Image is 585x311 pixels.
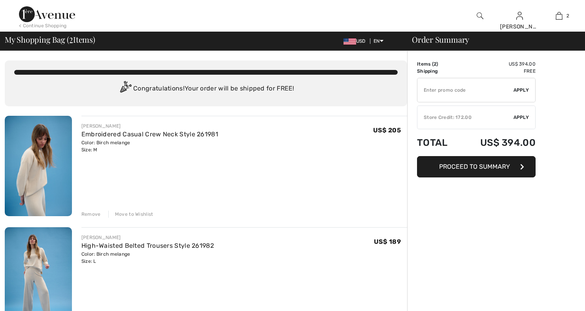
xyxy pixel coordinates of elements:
span: 2 [566,12,569,19]
span: Apply [513,114,529,121]
div: [PERSON_NAME] [81,234,214,241]
img: US Dollar [343,38,356,45]
a: 2 [540,11,578,21]
input: Promo code [417,78,513,102]
img: 1ère Avenue [19,6,75,22]
span: 2 [69,34,73,44]
span: Proceed to Summary [439,163,510,170]
div: [PERSON_NAME] [500,23,539,31]
img: Embroidered Casual Crew Neck Style 261981 [5,116,72,216]
div: Move to Wishlist [108,211,153,218]
span: US$ 205 [373,126,401,134]
td: US$ 394.00 [459,60,536,68]
img: My Info [516,11,523,21]
span: EN [374,38,383,44]
span: My Shopping Bag ( Items) [5,36,95,43]
td: Total [417,129,459,156]
div: Color: Birch melange Size: M [81,139,218,153]
img: Congratulation2.svg [117,81,133,97]
img: search the website [477,11,483,21]
div: [PERSON_NAME] [81,123,218,130]
td: US$ 394.00 [459,129,536,156]
div: Remove [81,211,101,218]
span: Apply [513,87,529,94]
span: US$ 189 [374,238,401,245]
a: Embroidered Casual Crew Neck Style 261981 [81,130,218,138]
a: Sign In [516,12,523,19]
td: Items ( ) [417,60,459,68]
div: Order Summary [402,36,580,43]
span: 2 [434,61,436,67]
td: Free [459,68,536,75]
div: Congratulations! Your order will be shipped for FREE! [14,81,398,97]
img: My Bag [556,11,562,21]
button: Proceed to Summary [417,156,536,177]
div: < Continue Shopping [19,22,67,29]
span: USD [343,38,369,44]
td: Shipping [417,68,459,75]
div: Store Credit: 172.00 [417,114,513,121]
a: High-Waisted Belted Trousers Style 261982 [81,242,214,249]
div: Color: Birch melange Size: L [81,251,214,265]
